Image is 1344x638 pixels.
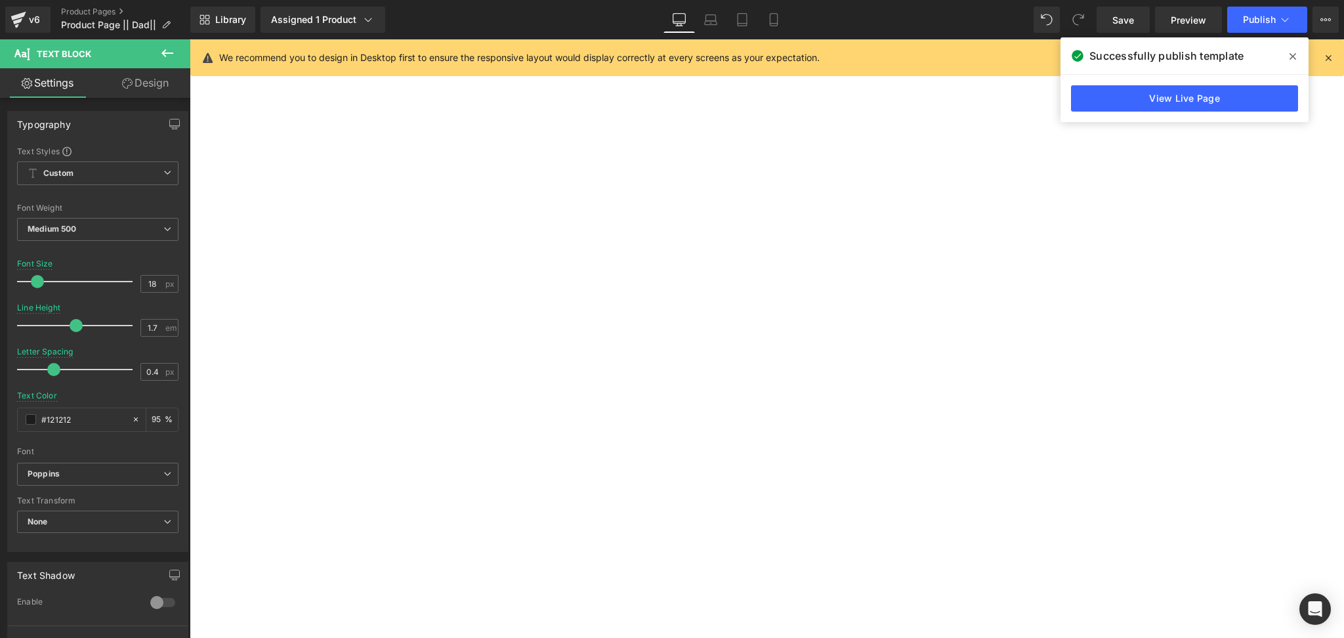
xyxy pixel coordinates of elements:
[1171,13,1206,27] span: Preview
[17,303,60,312] div: Line Height
[17,391,57,400] div: Text Color
[43,168,73,179] b: Custom
[28,224,76,234] b: Medium 500
[17,347,73,356] div: Letter Spacing
[695,7,726,33] a: Laptop
[146,408,178,431] div: %
[28,517,48,526] b: None
[1065,7,1091,33] button: Redo
[17,597,137,610] div: Enable
[37,49,91,59] span: Text Block
[663,7,695,33] a: Desktop
[17,203,178,213] div: Font Weight
[1299,593,1331,625] div: Open Intercom Messenger
[758,7,789,33] a: Mobile
[165,280,177,288] span: px
[17,447,178,456] div: Font
[61,20,156,30] span: Product Page || Dad||
[41,412,125,427] input: Color
[1089,48,1244,64] span: Successfully publish template
[1034,7,1060,33] button: Undo
[215,14,246,26] span: Library
[17,259,53,268] div: Font Size
[219,51,820,65] p: We recommend you to design in Desktop first to ensure the responsive layout would display correct...
[1112,13,1134,27] span: Save
[726,7,758,33] a: Tablet
[17,496,178,505] div: Text Transform
[98,68,193,98] a: Design
[17,563,75,581] div: Text Shadow
[190,7,255,33] a: New Library
[1243,14,1276,25] span: Publish
[1312,7,1339,33] button: More
[1227,7,1307,33] button: Publish
[1071,85,1298,112] a: View Live Page
[61,7,190,17] a: Product Pages
[5,7,51,33] a: v6
[17,146,178,156] div: Text Styles
[26,11,43,28] div: v6
[17,112,71,130] div: Typography
[165,368,177,376] span: px
[165,324,177,332] span: em
[28,469,60,480] i: Poppins
[271,13,375,26] div: Assigned 1 Product
[1155,7,1222,33] a: Preview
